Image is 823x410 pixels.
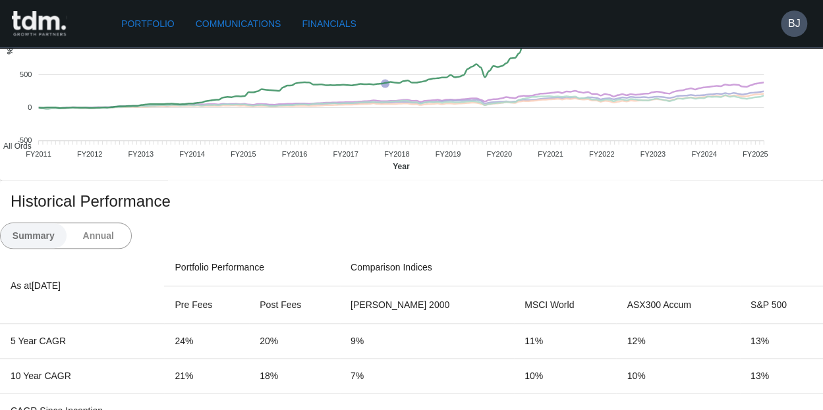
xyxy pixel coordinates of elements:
tspan: FY2023 [640,149,666,157]
tspan: FY2017 [333,149,358,157]
tspan: FY2016 [282,149,308,157]
text: % Returns [6,18,14,54]
tspan: FY2011 [26,149,51,157]
tspan: FY2019 [436,149,461,157]
tspan: FY2020 [486,149,512,157]
tspan: FY2025 [743,149,768,157]
td: 18% [249,358,340,393]
tspan: FY2024 [691,149,717,157]
th: S&P 500 [740,286,823,323]
td: 12% [616,323,739,358]
tspan: FY2022 [589,149,615,157]
td: 20% [249,323,340,358]
th: Comparison Indices [340,249,823,286]
tspan: 0 [28,103,32,111]
td: 21% [164,358,249,393]
th: Portfolio Performance [164,249,339,286]
tspan: FY2021 [538,149,563,157]
td: 9% [340,323,514,358]
text: Year [393,161,410,170]
th: [PERSON_NAME] 2000 [340,286,514,323]
th: Pre Fees [164,286,249,323]
td: 24% [164,323,249,358]
h6: BJ [788,16,801,32]
tspan: 500 [20,70,32,78]
td: 10% [514,358,616,393]
th: MSCI World [514,286,616,323]
td: 10% [616,358,739,393]
td: 13% [740,358,823,393]
tspan: -500 [17,136,32,144]
tspan: FY2013 [128,149,154,157]
td: 7% [340,358,514,393]
a: Financials [297,12,361,36]
span: Historical Performance [11,191,812,212]
button: BJ [781,11,807,37]
td: 11% [514,323,616,358]
a: Communications [190,12,287,36]
tspan: FY2018 [384,149,410,157]
th: Post Fees [249,286,340,323]
tspan: FY2012 [77,149,103,157]
button: Annual [66,223,132,248]
p: As at [DATE] [11,278,154,294]
a: Portfolio [116,12,180,36]
td: 13% [740,323,823,358]
th: ASX300 Accum [616,286,739,323]
tspan: FY2015 [231,149,256,157]
tspan: FY2014 [179,149,205,157]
